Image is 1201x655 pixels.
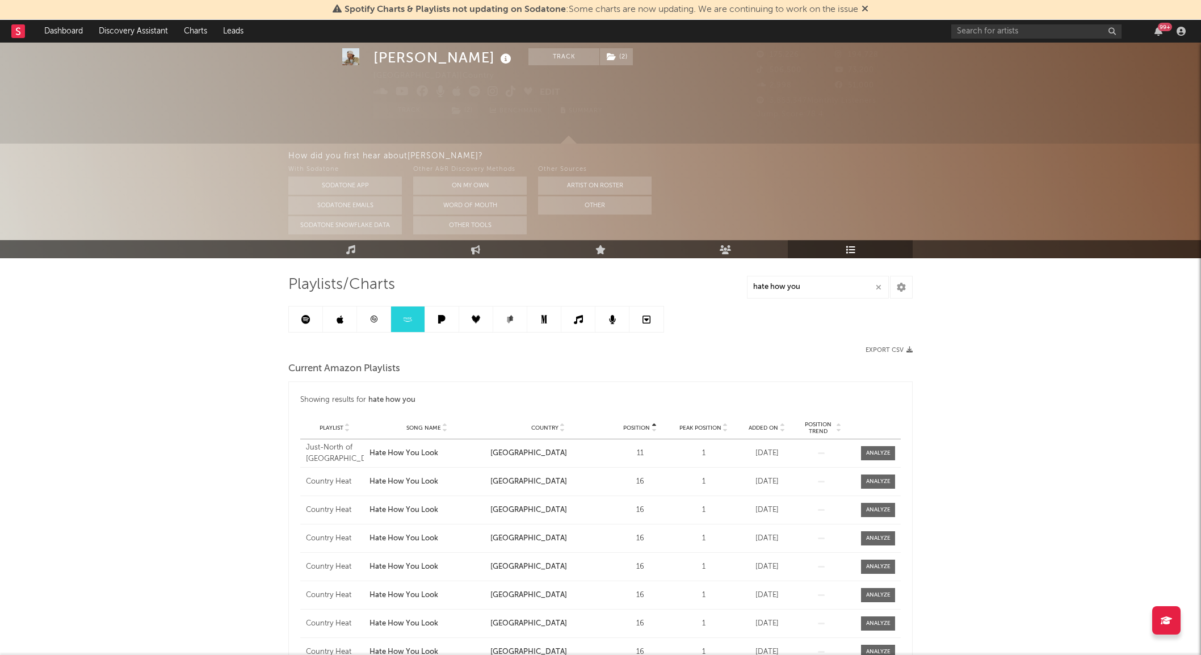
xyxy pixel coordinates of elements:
div: 1 [675,590,733,601]
button: Sodatone Emails [288,196,402,215]
a: Country Heat [306,561,364,573]
div: [DATE] [738,533,796,544]
span: 73,200 [835,66,874,74]
div: [GEOGRAPHIC_DATA] [490,561,606,573]
button: On My Own [413,177,527,195]
div: 1 [675,505,733,516]
a: Dashboard [36,20,91,43]
button: Artist on Roster [538,177,652,195]
div: hate how you [368,393,415,407]
button: Edit [540,86,560,100]
span: Country [531,425,558,431]
a: Leads [215,20,251,43]
div: [GEOGRAPHIC_DATA] | Country [373,69,507,83]
div: 16 [611,533,669,544]
input: Search Playlists/Charts [747,276,889,299]
button: Track [373,102,444,119]
div: 16 [611,590,669,601]
a: Country Heat [306,533,364,544]
span: 51,000 [835,82,874,89]
div: 16 [611,505,669,516]
div: [PERSON_NAME] [373,48,514,67]
a: Hate How You Look [369,561,485,573]
button: Sodatone App [288,177,402,195]
a: Discovery Assistant [91,20,176,43]
div: 16 [611,618,669,629]
span: 175,226 [757,51,799,58]
span: Playlists/Charts [288,278,395,292]
div: 16 [611,476,669,488]
div: Hate How You Look [369,505,485,516]
button: Word Of Mouth [413,196,527,215]
div: 1 [675,618,733,629]
div: How did you first hear about [PERSON_NAME] ? [288,149,1201,163]
span: Song Name [406,425,441,431]
span: Current Amazon Playlists [288,362,400,376]
div: [DATE] [738,476,796,488]
div: 1 [675,476,733,488]
div: [GEOGRAPHIC_DATA] [490,505,606,516]
div: 16 [611,561,669,573]
div: 1 [675,533,733,544]
button: Sodatone Snowflake Data [288,216,402,234]
span: Position [623,425,650,431]
span: 506,500 [757,66,801,74]
div: 1 [675,561,733,573]
button: Other Tools [413,216,527,234]
div: Showing results for [300,393,901,407]
div: With Sodatone [288,163,402,177]
span: Peak Position [679,425,721,431]
span: 3,853,347 Monthly Listeners [757,97,876,104]
span: Added On [749,425,778,431]
div: [GEOGRAPHIC_DATA] [490,476,606,488]
span: Playlist [320,425,343,431]
span: Jump Score: 78.4 [757,111,824,118]
span: : Some charts are now updating. We are continuing to work on the issue [345,5,858,14]
span: ( 2 ) [444,102,478,119]
div: Other Sources [538,163,652,177]
a: Just-North of [GEOGRAPHIC_DATA] [306,442,364,464]
div: [GEOGRAPHIC_DATA] [490,533,606,544]
div: [DATE] [738,590,796,601]
a: Hate How You Look [369,618,485,629]
a: Charts [176,20,215,43]
div: [DATE] [738,561,796,573]
a: Hate How You Look [369,476,485,488]
span: 194,728 [835,51,879,58]
div: [DATE] [738,618,796,629]
button: Summary [555,102,608,119]
span: Summary [569,108,602,114]
div: [GEOGRAPHIC_DATA] [490,618,606,629]
span: Position Trend [801,421,834,435]
a: Country Heat [306,618,364,629]
span: Spotify Charts & Playlists not updating on Sodatone [345,5,566,14]
a: Country Heat [306,590,364,601]
button: (2) [445,102,478,119]
button: (2) [600,48,633,65]
span: Benchmark [499,104,543,118]
button: Track [528,48,599,65]
div: [GEOGRAPHIC_DATA] [490,448,606,459]
div: [GEOGRAPHIC_DATA] [490,590,606,601]
div: 99 + [1158,23,1172,31]
span: ( 2 ) [599,48,633,65]
span: Dismiss [862,5,868,14]
a: Hate How You Look [369,533,485,544]
span: 2,998 [757,82,792,89]
a: Country Heat [306,505,364,516]
a: Hate How You Look [369,590,485,601]
div: [DATE] [738,448,796,459]
button: 99+ [1154,27,1162,36]
a: Hate How You Look [369,448,485,459]
a: Benchmark [484,102,549,119]
div: Country Heat [306,476,364,488]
